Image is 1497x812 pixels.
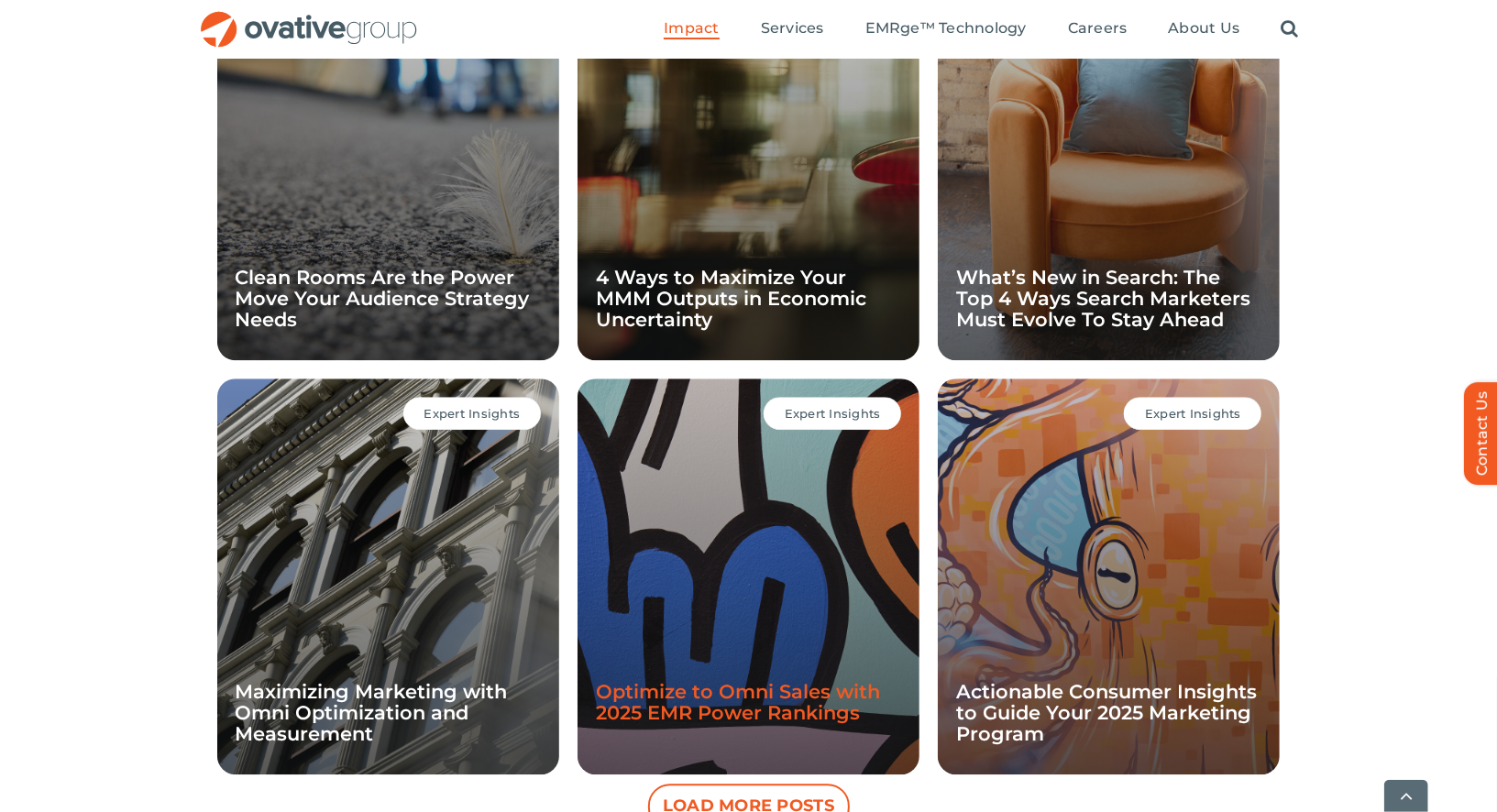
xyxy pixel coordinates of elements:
[865,19,1027,38] span: EMRge™ Technology
[236,266,530,331] a: Clean Rooms Are the Power Move Your Audience Strategy Needs
[664,19,719,38] span: Impact
[664,19,719,39] a: Impact
[761,19,824,39] a: Services
[761,19,824,38] span: Services
[1281,19,1298,39] a: Search
[1068,19,1128,38] span: Careers
[236,680,508,745] a: Maximizing Marketing with Omni Optimization and Measurement
[596,680,880,724] a: Optimize to Omni Sales with 2025 EMR Power Rankings
[956,680,1257,745] a: Actionable Consumer Insights to Guide Your 2025 Marketing Program
[199,9,419,27] a: OG_Full_horizontal_RGB
[956,266,1250,331] a: What’s New in Search: The Top 4 Ways Search Marketers Must Evolve To Stay Ahead
[596,266,866,331] a: 4 Ways to Maximize Your MMM Outputs in Economic Uncertainty
[865,19,1027,39] a: EMRge™ Technology
[1068,19,1128,39] a: Careers
[1168,19,1239,38] span: About Us
[1168,19,1239,39] a: About Us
